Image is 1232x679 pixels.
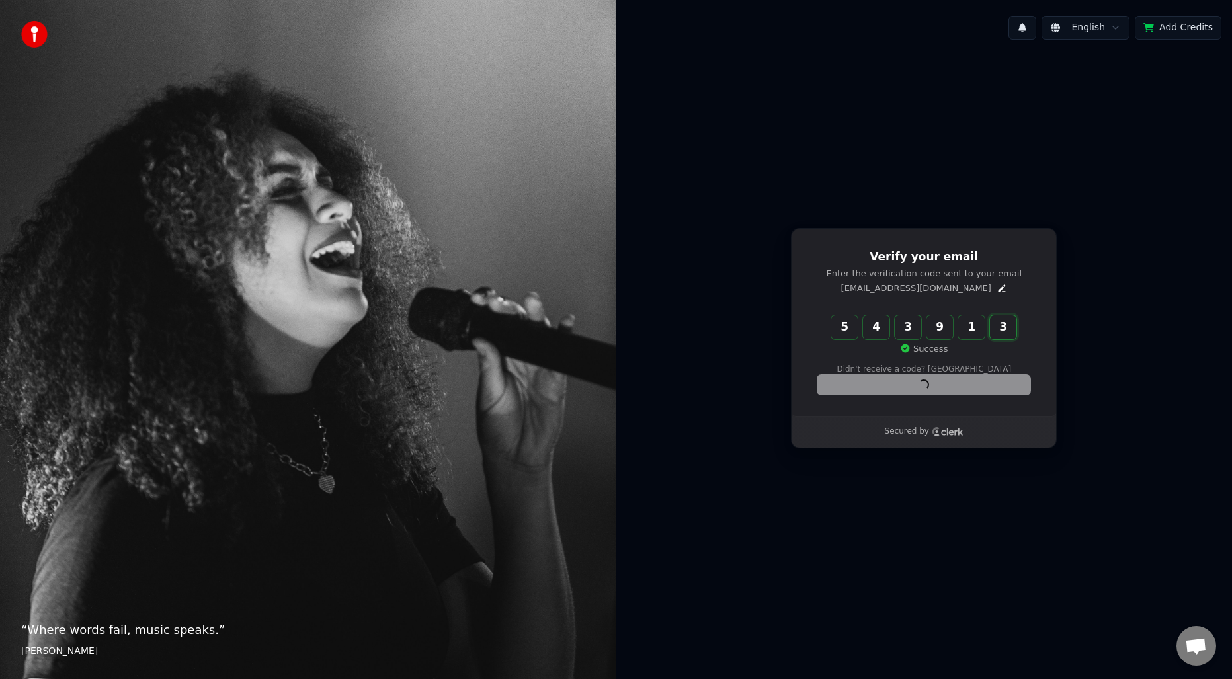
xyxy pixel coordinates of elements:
[21,645,595,658] footer: [PERSON_NAME]
[900,343,948,355] p: Success
[817,249,1030,265] h1: Verify your email
[885,426,929,437] p: Secured by
[21,621,595,639] p: “ Where words fail, music speaks. ”
[21,21,48,48] img: youka
[997,283,1007,294] button: Edit
[1176,626,1216,666] div: Open chat
[932,427,964,436] a: Clerk logo
[841,282,991,294] p: [EMAIL_ADDRESS][DOMAIN_NAME]
[817,268,1030,280] p: Enter the verification code sent to your email
[831,315,1043,339] input: Enter verification code
[1135,16,1221,40] button: Add Credits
